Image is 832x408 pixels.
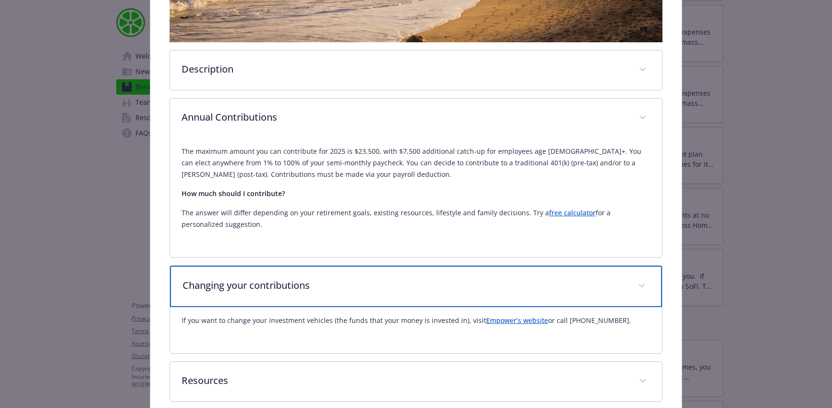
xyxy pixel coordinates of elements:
div: Resources [170,362,662,401]
a: free calculator [549,208,596,217]
p: The maximum amount you can contribute for 2025 is $23,500, with $7,500 additional catch-up for em... [182,146,650,180]
p: Changing your contributions [183,278,626,293]
p: The answer will differ depending on your retirement goals, existing resources, lifestyle and fami... [182,207,650,230]
div: Changing your contributions [170,266,662,307]
p: Annual Contributions [182,110,627,124]
a: Empower’s website [486,316,548,325]
p: Resources [182,373,627,388]
div: Annual Contributions [170,99,662,138]
p: Description [182,62,627,76]
div: Annual Contributions [170,138,662,257]
div: Changing your contributions [170,307,662,353]
strong: How much should I contribute? [182,189,285,198]
div: Description [170,50,662,90]
p: If you want to change your investment vehicles (the funds that your money is invested in), visit ... [182,315,650,326]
